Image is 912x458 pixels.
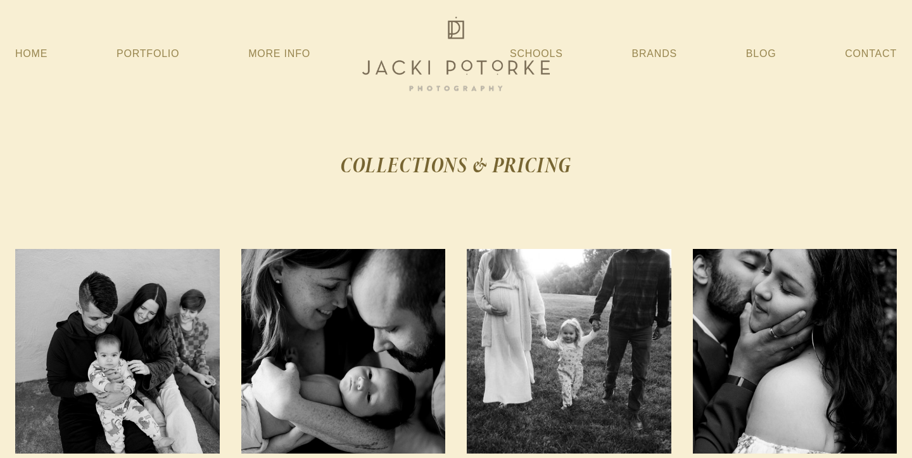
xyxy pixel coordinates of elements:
[845,42,897,65] a: Contact
[746,42,776,65] a: Blog
[117,48,179,59] a: Portfolio
[510,42,563,65] a: Schools
[355,13,557,94] img: Jacki Potorke Sacramento Family Photographer
[248,42,310,65] a: More Info
[15,42,47,65] a: Home
[632,42,677,65] a: Brands
[340,150,571,180] strong: COLLECTIONS & PRICING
